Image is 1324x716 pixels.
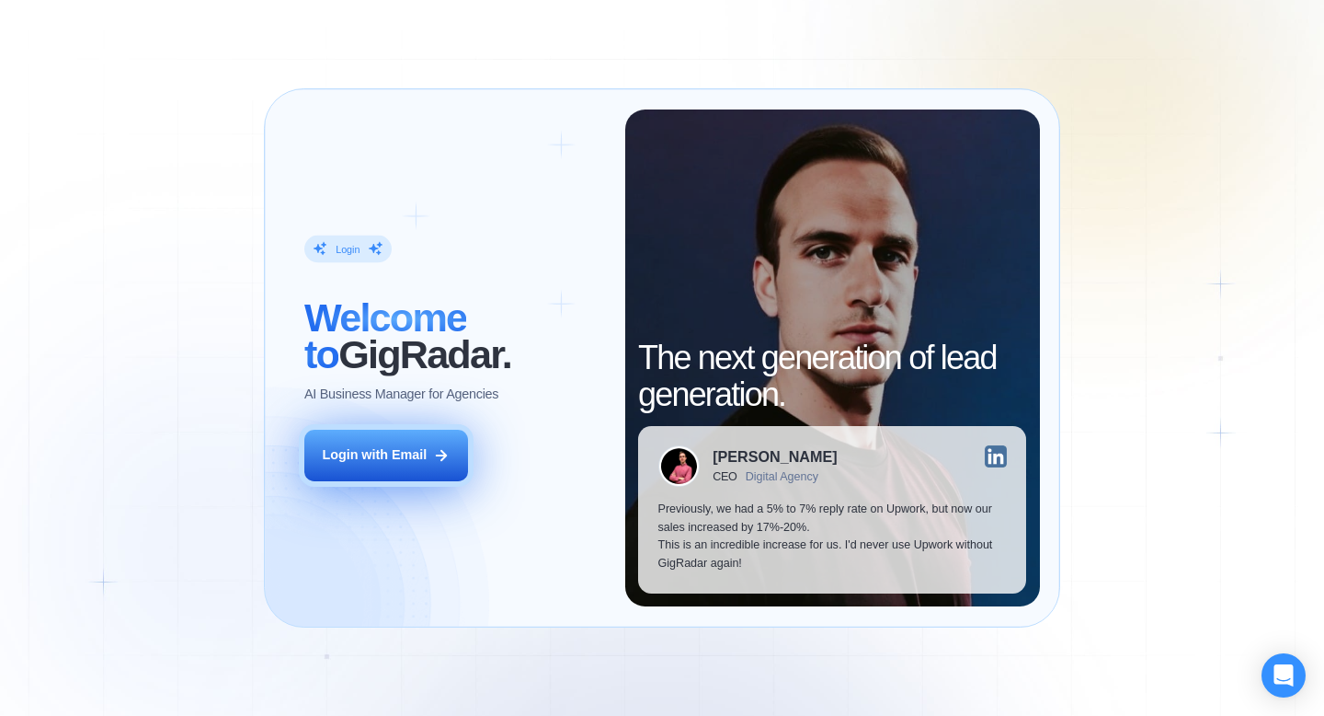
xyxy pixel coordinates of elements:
[746,470,818,483] div: Digital Agency
[336,243,360,256] div: Login
[322,446,427,465] div: Login with Email
[304,294,466,375] span: Welcome to
[658,501,1007,573] p: Previously, we had a 5% to 7% reply rate on Upwork, but now our sales increased by 17%-20%. This ...
[304,299,605,372] h2: ‍ GigRadar.
[713,470,737,483] div: CEO
[638,340,1026,412] h2: The next generation of lead generation.
[304,430,468,481] button: Login with Email
[304,386,498,404] p: AI Business Manager for Agencies
[713,449,837,464] div: [PERSON_NAME]
[1261,653,1306,698] div: Open Intercom Messenger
